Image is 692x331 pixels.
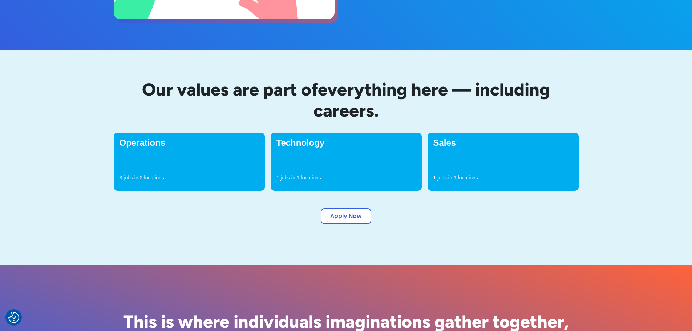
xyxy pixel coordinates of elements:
p: locations [144,174,164,181]
p: 1 [433,174,436,181]
p: locations [458,174,478,181]
p: 3 [120,174,122,181]
span: everything here — including careers. [313,79,550,121]
button: Consent Preferences [8,312,19,323]
p: jobs in [124,174,138,181]
h2: Our values are part of [114,79,579,121]
p: 1 [276,174,279,181]
p: locations [301,174,321,181]
p: 2 [140,174,143,181]
p: 1 [454,174,457,181]
h4: Sales [433,138,573,147]
img: Revisit consent button [8,312,19,323]
p: jobs in [437,174,452,181]
a: Apply Now [321,208,371,224]
h4: Technology [276,138,416,147]
p: jobs in [280,174,295,181]
h4: Operations [120,138,259,147]
p: 1 [297,174,300,181]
